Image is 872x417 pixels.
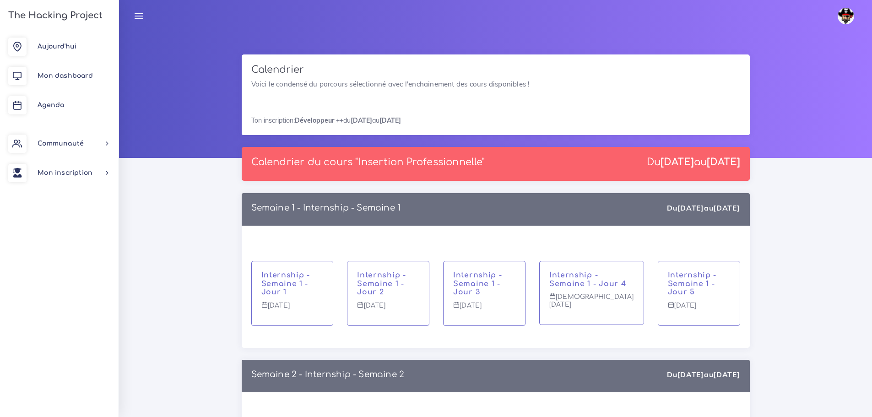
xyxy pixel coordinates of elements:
p: Calendrier du cours "Insertion Professionnelle" [251,157,485,168]
p: [DATE] [357,302,419,316]
p: [DEMOGRAPHIC_DATA][DATE] [549,293,634,315]
a: Internship - Semaine 1 - Jour 4 [549,271,626,288]
div: Du au [667,203,740,213]
h3: The Hacking Project [5,11,103,21]
span: Mon inscription [38,169,92,176]
span: Mon dashboard [38,72,93,79]
strong: [DATE] [351,116,372,125]
strong: [DATE] [677,203,704,212]
strong: [DATE] [713,203,740,212]
strong: [DATE] [677,370,704,379]
p: Voici le condensé du parcours sélectionné avec l'enchainement des cours disponibles ! [251,79,740,90]
a: Semaine 2 - Internship - Semaine 2 [251,370,405,379]
span: Agenda [38,102,64,108]
a: Internship - Semaine 1 - Jour 5 [668,271,716,297]
h3: Calendrier [251,64,740,76]
a: Internship - Semaine 1 - Jour 1 [261,271,310,297]
strong: [DATE] [707,157,740,168]
a: Internship - Semaine 1 - Jour 3 [453,271,502,297]
p: [DATE] [668,302,730,316]
strong: [DATE] [713,370,740,379]
strong: [DATE] [379,116,401,125]
strong: Développeur ++ [295,116,343,125]
img: avatar [838,8,854,24]
div: Du au [667,369,740,380]
p: [DATE] [453,302,515,316]
a: Semaine 1 - Internship - Semaine 1 [251,203,401,212]
span: Aujourd'hui [38,43,76,50]
a: Internship - Semaine 1 - Jour 2 [357,271,406,297]
strong: [DATE] [661,157,694,168]
span: Communauté [38,140,84,147]
div: Du au [647,157,740,168]
div: Ton inscription: du au [242,106,750,135]
p: [DATE] [261,302,324,316]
